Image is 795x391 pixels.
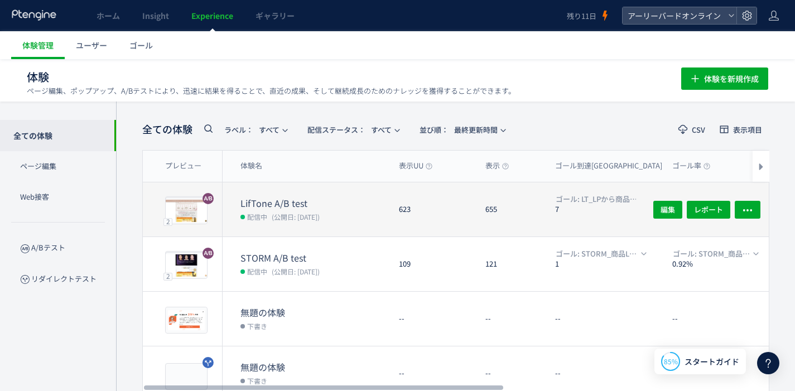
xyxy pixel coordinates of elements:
[307,124,365,135] span: 配信ステータス​：
[712,120,769,138] button: 表示項目
[556,248,638,260] span: ゴール: STORM_商品LPから商品ページへ
[624,7,724,24] span: アーリーバードオンライン
[142,122,192,137] span: 全ての体験
[247,320,267,331] span: 下書き
[476,292,546,346] div: --
[420,124,449,135] span: 並び順：
[412,120,512,138] button: 並び順：最終更新時間
[307,120,392,139] span: すべて
[166,198,207,224] img: e0f7cdd9c59890a43fe3874767f072331757644682142.jpeg
[420,120,498,139] span: 最終更新時間
[97,10,120,21] span: ホーム
[240,306,390,319] dt: 無題の体験
[555,368,663,379] dt: --
[664,356,678,366] span: 85%
[240,197,390,210] dt: LifTone A/B test
[247,266,267,277] span: 配信中
[556,193,638,205] span: ゴール: LT_LPから商品ページへ
[704,67,759,90] span: 体験を新規作成
[256,10,295,21] span: ギャラリー
[399,161,432,171] span: 表示UU
[567,11,596,21] span: 残り11日
[653,200,682,218] button: 編集
[27,69,657,85] h1: 体験
[548,248,652,260] button: ゴール: STORM_商品LPから商品ページへ
[555,161,671,171] span: ゴール到達[GEOGRAPHIC_DATA]
[27,86,515,96] p: ページ編集、ポップアップ、A/Bテストにより、迅速に結果を得ることで、直近の成果、そして継続成長のためのナレッジを獲得することができます。
[548,193,652,205] button: ゴール: LT_LPから商品ページへ
[165,161,201,171] span: プレビュー
[224,120,280,139] span: すべて
[191,10,233,21] span: Experience
[168,310,205,331] img: 622b78c9b6c4c1ae9a1e4191b1e89b711757546726773.png
[217,120,293,138] button: ラベル：すべて
[694,200,723,218] span: レポート
[163,272,172,280] div: 2
[476,182,546,236] div: 655
[390,292,476,346] div: --
[555,204,663,215] dt: 7
[390,237,476,291] div: 109
[240,252,390,264] dt: STORM A/B test
[671,120,712,138] button: CSV
[476,237,546,291] div: 121
[661,200,675,218] span: 編集
[247,211,267,222] span: 配信中
[555,259,663,269] dt: 1
[240,161,262,171] span: 体験名
[22,40,54,51] span: 体験管理
[485,161,509,171] span: 表示
[390,182,476,236] div: 623
[692,126,705,133] span: CSV
[247,375,267,386] span: 下書き
[672,161,710,171] span: ゴール率
[272,267,320,276] span: (公開日: [DATE])
[166,253,207,278] img: a27df4b6323eafd39b2df2b22afa62821757570050893.jpeg
[685,356,739,368] span: スタートガイド
[555,313,663,324] dt: --
[272,212,320,221] span: (公開日: [DATE])
[240,361,390,374] dt: 無題の体験
[142,10,169,21] span: Insight
[163,218,172,225] div: 2
[76,40,107,51] span: ユーザー
[300,120,406,138] button: 配信ステータス​：すべて
[129,40,153,51] span: ゴール
[681,67,768,90] button: 体験を新規作成
[687,200,730,218] button: レポート
[224,124,253,135] span: ラベル：
[733,126,762,133] span: 表示項目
